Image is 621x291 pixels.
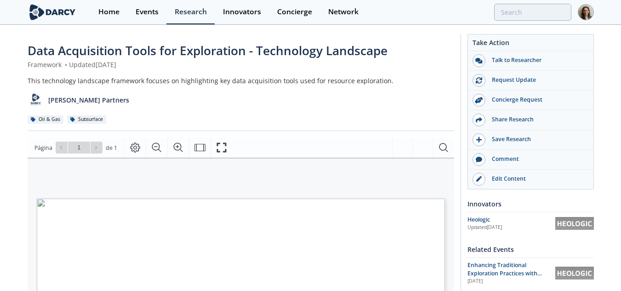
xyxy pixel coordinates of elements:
[485,155,588,163] div: Comment
[28,42,387,59] span: Data Acquisition Tools for Exploration - Technology Landscape
[467,261,594,285] a: Enhancing Traditional Exploration Practices with Novel Helium Survey Technology [DATE] Heologic
[328,8,359,16] div: Network
[485,115,588,124] div: Share Research
[28,60,454,69] div: Framework Updated [DATE]
[28,76,454,86] div: This technology landscape framework focuses on highlighting key data acquisition tools used for r...
[555,267,594,280] img: Heologic
[98,8,120,16] div: Home
[555,217,594,230] img: Heologic
[485,135,588,143] div: Save Research
[223,8,261,16] div: Innovators
[467,241,594,257] div: Related Events
[494,4,571,21] input: Advanced Search
[67,115,107,124] div: Subsurface
[467,224,555,231] div: Updated [DATE]
[467,216,594,232] a: Heologic Updated[DATE] Heologic
[468,38,593,51] div: Take Action
[136,8,159,16] div: Events
[175,8,207,16] div: Research
[63,60,69,69] span: •
[582,254,612,282] iframe: chat widget
[485,175,588,183] div: Edit Content
[578,4,594,20] img: Profile
[467,216,555,224] div: Heologic
[277,8,312,16] div: Concierge
[467,278,549,285] div: [DATE]
[485,96,588,104] div: Concierge Request
[485,76,588,84] div: Request Update
[467,196,594,212] div: Innovators
[28,4,78,20] img: logo-wide.svg
[485,56,588,64] div: Talk to Researcher
[468,170,593,189] a: Edit Content
[28,115,64,124] div: Oil & Gas
[48,95,129,105] p: [PERSON_NAME] Partners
